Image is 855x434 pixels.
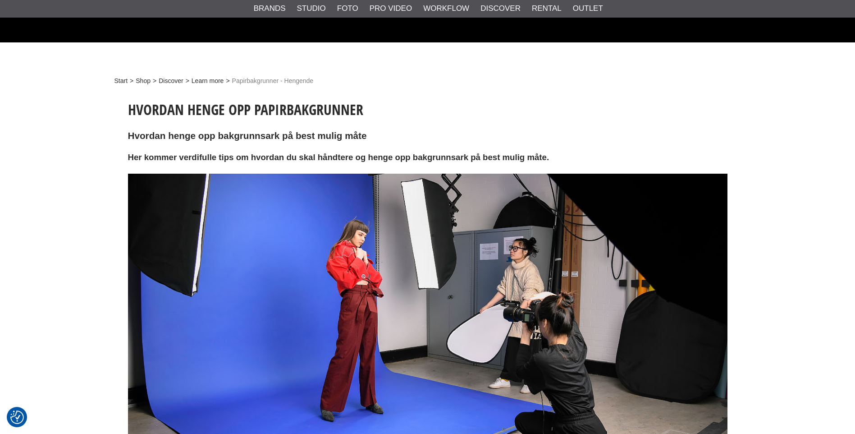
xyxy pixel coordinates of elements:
[337,3,358,14] a: Foto
[128,152,727,163] h3: Her kommer verdifulle tips om hvordan du skal håndtere og henge opp bakgrunnsark på best mulig måte.
[128,129,727,143] h2: Hvordan henge opp bakgrunnsark på best mulig måte
[532,3,562,14] a: Rental
[128,100,727,120] h1: Hvordan henge opp papirbakgrunner
[226,76,229,86] span: >
[192,76,224,86] a: Learn more
[186,76,189,86] span: >
[10,411,24,424] img: Revisit consent button
[114,76,128,86] a: Start
[370,3,412,14] a: Pro Video
[232,76,314,86] span: Papirbakgrunner - Hengende
[254,3,286,14] a: Brands
[136,76,151,86] a: Shop
[297,3,326,14] a: Studio
[573,3,603,14] a: Outlet
[130,76,133,86] span: >
[159,76,183,86] a: Discover
[153,76,156,86] span: >
[480,3,521,14] a: Discover
[10,409,24,425] button: Samtykkepreferanser
[423,3,469,14] a: Workflow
